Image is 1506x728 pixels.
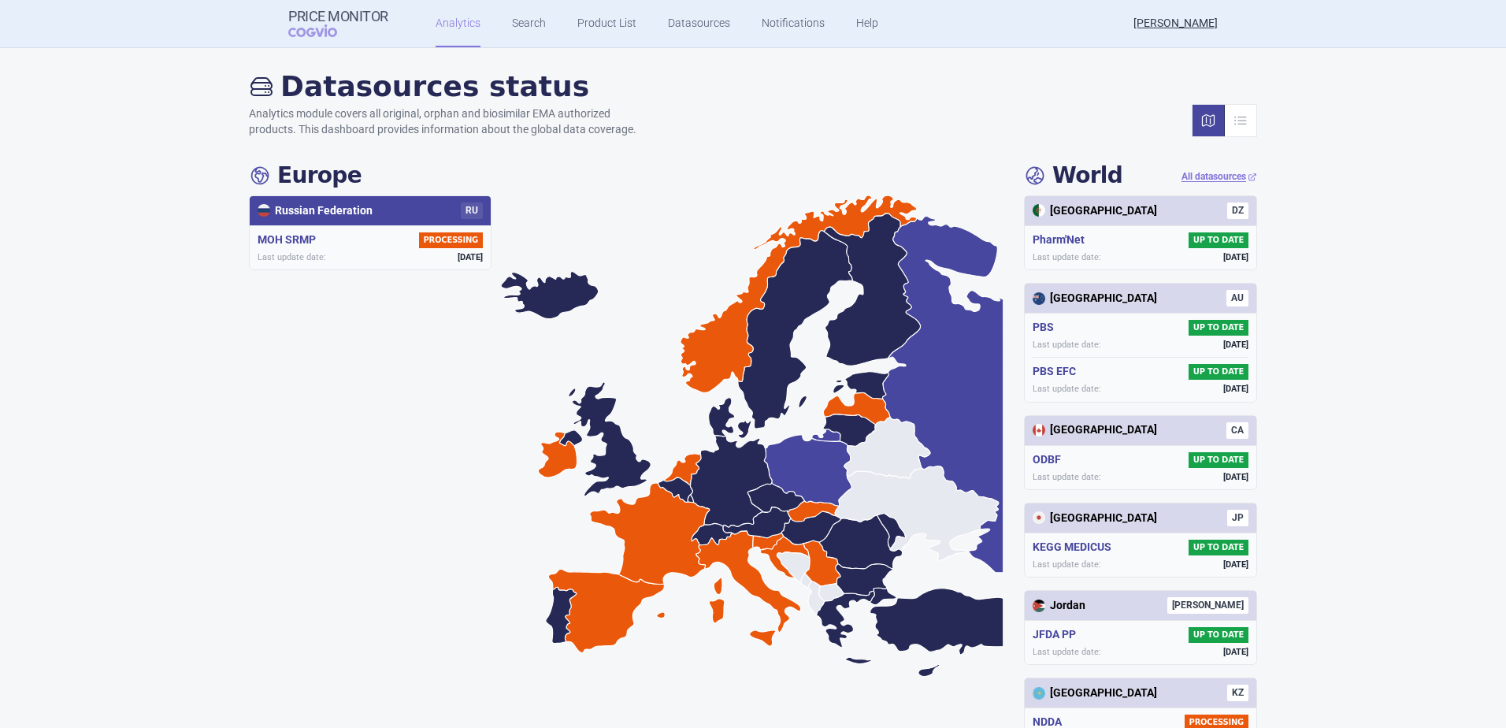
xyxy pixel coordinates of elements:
h5: KEGG MEDICUS [1033,540,1118,555]
div: Jordan [1033,598,1085,614]
img: Jordan [1033,600,1045,612]
span: CA [1226,422,1248,439]
span: COGVIO [288,24,359,37]
img: Australia [1033,292,1045,305]
strong: Price Monitor [288,9,388,24]
h5: ODBF [1033,452,1067,468]
span: [DATE] [1223,559,1248,570]
span: PROCESSING [419,232,483,248]
span: UP TO DATE [1189,452,1248,468]
span: [DATE] [1223,471,1248,483]
span: [DATE] [1223,383,1248,395]
span: Last update date: [1033,471,1101,483]
h5: MOH SRMP [258,232,322,248]
span: [DATE] [1223,339,1248,351]
h4: Europe [249,162,362,189]
p: Analytics module covers all original, orphan and biosimilar EMA authorized products. This dashboa... [249,106,652,137]
span: DZ [1227,202,1248,219]
img: Algeria [1033,204,1045,217]
div: [GEOGRAPHIC_DATA] [1033,511,1157,526]
span: Last update date: [1033,339,1101,351]
span: Last update date: [1033,383,1101,395]
img: Russian Federation [258,204,270,217]
span: Last update date: [1033,646,1101,658]
span: [PERSON_NAME] [1167,597,1248,614]
h5: PBS [1033,320,1060,336]
div: Russian Federation [258,203,373,219]
span: JP [1227,510,1248,526]
img: Kazakhstan [1033,687,1045,700]
span: UP TO DATE [1189,627,1248,643]
img: Japan [1033,511,1045,524]
span: Last update date: [258,251,326,263]
a: All datasources [1181,170,1257,184]
span: UP TO DATE [1189,320,1248,336]
span: AU [1226,290,1248,306]
span: [DATE] [458,251,483,263]
span: KZ [1227,685,1248,701]
div: [GEOGRAPHIC_DATA] [1033,203,1157,219]
div: [GEOGRAPHIC_DATA] [1033,291,1157,306]
img: Canada [1033,424,1045,436]
div: [GEOGRAPHIC_DATA] [1033,685,1157,701]
h2: Datasources status [249,69,652,103]
span: [DATE] [1223,251,1248,263]
h4: World [1024,162,1122,189]
span: Last update date: [1033,559,1101,570]
span: [DATE] [1223,646,1248,658]
a: Price MonitorCOGVIO [288,9,388,39]
span: Last update date: [1033,251,1101,263]
span: RU [461,202,483,219]
h5: JFDA PP [1033,627,1082,643]
div: [GEOGRAPHIC_DATA] [1033,422,1157,438]
span: UP TO DATE [1189,540,1248,555]
span: UP TO DATE [1189,364,1248,380]
span: UP TO DATE [1189,232,1248,248]
h5: PBS EFC [1033,364,1082,380]
h5: Pharm'Net [1033,232,1091,248]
